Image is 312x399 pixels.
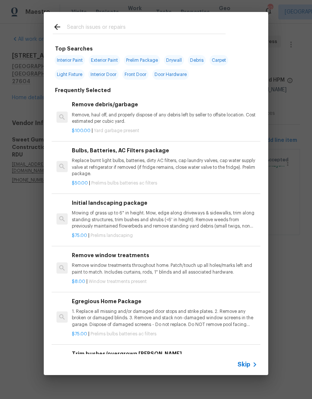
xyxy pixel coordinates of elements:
span: Front Door [122,69,149,80]
span: Interior Door [88,69,119,80]
span: Interior Paint [55,55,85,66]
span: Prelim Package [124,55,160,66]
span: Light Fixture [55,69,85,80]
h6: Frequently Selected [55,86,111,94]
h6: Egregious Home Package [72,297,257,305]
h6: Initial landscaping package [72,199,257,207]
p: | [72,128,257,134]
span: Window treatments present [89,279,147,284]
span: Prelims landscaping [91,233,133,238]
h6: Trim bushes/overgrown [PERSON_NAME] [72,350,257,358]
span: Carpet [209,55,228,66]
p: | [72,278,257,285]
span: $8.00 [72,279,85,284]
h6: Bulbs, Batteries, AC Filters package [72,146,257,155]
span: $75.00 [72,233,87,238]
span: Prelims bulbs batteries ac filters [91,332,156,336]
span: Drywall [164,55,184,66]
span: Prelims bulbs batteries ac filters [91,181,157,185]
p: | [72,180,257,186]
span: $100.00 [72,128,91,133]
span: Skip [238,361,250,368]
p: Mowing of grass up to 6" in height. Mow, edge along driveways & sidewalks, trim along standing st... [72,210,257,229]
h6: Top Searches [55,45,93,53]
p: | [72,232,257,239]
p: | [72,331,257,337]
h6: Remove debris/garbage [72,100,257,109]
span: $50.00 [72,181,88,185]
span: Yard garbage present [94,128,139,133]
p: Remove, haul off, and properly dispose of any debris left by seller to offsite location. Cost est... [72,112,257,125]
h6: Remove window treatments [72,251,257,259]
span: Exterior Paint [89,55,120,66]
span: Debris [188,55,206,66]
p: Replace burnt light bulbs, batteries, dirty AC filters, cap laundry valves, cap water supply valv... [72,158,257,177]
span: $75.00 [72,332,87,336]
input: Search issues or repairs [67,22,226,34]
p: Remove window treatments throughout home. Patch/touch up all holes/marks left and paint to match.... [72,262,257,275]
p: 1. Replace all missing and/or damaged door stops and strike plates. 2. Remove any broken or damag... [72,308,257,328]
span: Door Hardware [152,69,189,80]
